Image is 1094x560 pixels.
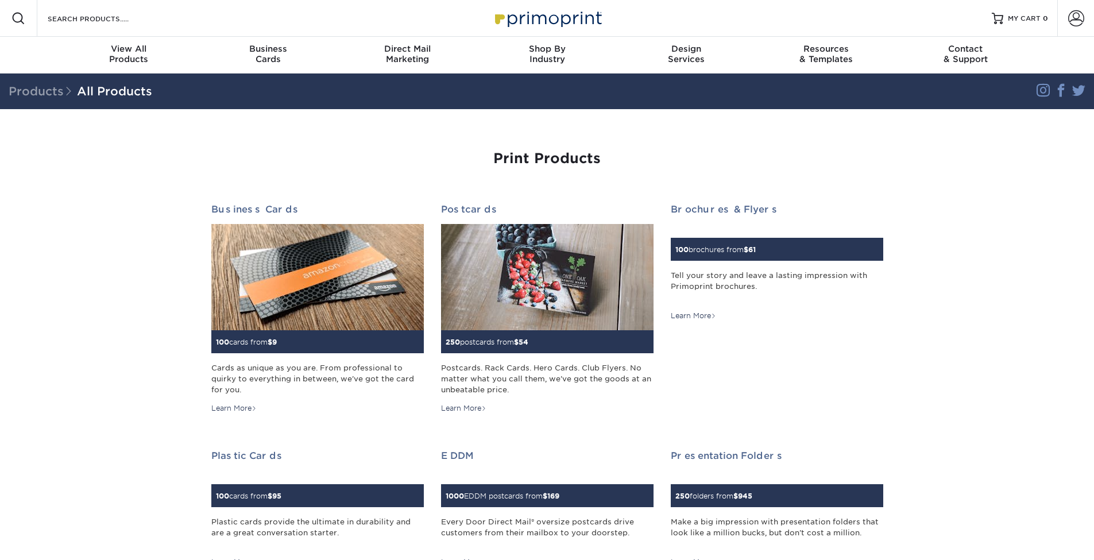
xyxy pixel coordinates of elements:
img: EDDM [441,477,442,478]
a: Contact& Support [896,37,1035,74]
h2: Business Cards [211,204,424,215]
span: 0 [1043,14,1048,22]
span: 9 [272,338,277,346]
img: Plastic Cards [211,477,212,478]
img: Postcards [441,224,654,330]
a: View AllProducts [59,37,199,74]
small: postcards from [446,338,528,346]
span: MY CART [1008,14,1041,24]
h2: Postcards [441,204,654,215]
span: $ [744,245,748,254]
div: Make a big impression with presentation folders that look like a million bucks, but don't cost a ... [671,516,883,549]
span: 54 [519,338,528,346]
div: Postcards. Rack Cards. Hero Cards. Club Flyers. No matter what you call them, we've got the goods... [441,362,654,395]
small: cards from [216,338,277,346]
div: Marketing [338,44,477,64]
span: Direct Mail [338,44,477,54]
span: 169 [547,492,559,500]
a: Postcards 250postcards from$54 Postcards. Rack Cards. Hero Cards. Club Flyers. No matter what you... [441,204,654,414]
span: 95 [272,492,281,500]
span: 100 [675,245,689,254]
span: 250 [446,338,460,346]
div: Tell your story and leave a lasting impression with Primoprint brochures. [671,270,883,303]
div: Cards as unique as you are. From professional to quirky to everything in between, we've got the c... [211,362,424,395]
span: $ [733,492,738,500]
div: Industry [477,44,617,64]
div: Plastic cards provide the ultimate in durability and are a great conversation starter. [211,516,424,549]
small: EDDM postcards from [446,492,559,500]
span: Design [617,44,756,54]
a: Shop ByIndustry [477,37,617,74]
span: 61 [748,245,756,254]
a: Brochures & Flyers 100brochures from$61 Tell your story and leave a lasting impression with Primo... [671,204,883,321]
h2: Plastic Cards [211,450,424,461]
div: Learn More [441,403,486,414]
h1: Print Products [211,150,883,167]
span: Products [9,84,77,98]
span: Resources [756,44,896,54]
h2: Presentation Folders [671,450,883,461]
span: 1000 [446,492,464,500]
a: Direct MailMarketing [338,37,477,74]
a: BusinessCards [198,37,338,74]
span: $ [543,492,547,500]
div: & Support [896,44,1035,64]
h2: EDDM [441,450,654,461]
span: Shop By [477,44,617,54]
a: Resources& Templates [756,37,896,74]
input: SEARCH PRODUCTS..... [47,11,159,25]
a: Business Cards 100cards from$9 Cards as unique as you are. From professional to quirky to everyth... [211,204,424,414]
span: Contact [896,44,1035,54]
span: $ [268,338,272,346]
span: 100 [216,338,229,346]
span: 945 [738,492,752,500]
div: Learn More [671,311,716,321]
span: Business [198,44,338,54]
img: Business Cards [211,224,424,330]
span: $ [514,338,519,346]
img: Primoprint [490,6,605,30]
div: Products [59,44,199,64]
span: View All [59,44,199,54]
div: & Templates [756,44,896,64]
div: Cards [198,44,338,64]
div: Services [617,44,756,64]
a: DesignServices [617,37,756,74]
span: 100 [216,492,229,500]
span: $ [268,492,272,500]
a: All Products [77,84,152,98]
h2: Brochures & Flyers [671,204,883,215]
small: cards from [216,492,281,500]
div: Every Door Direct Mail® oversize postcards drive customers from their mailbox to your doorstep. [441,516,654,549]
div: Learn More [211,403,257,414]
span: 250 [675,492,690,500]
small: brochures from [675,245,756,254]
small: folders from [675,492,752,500]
